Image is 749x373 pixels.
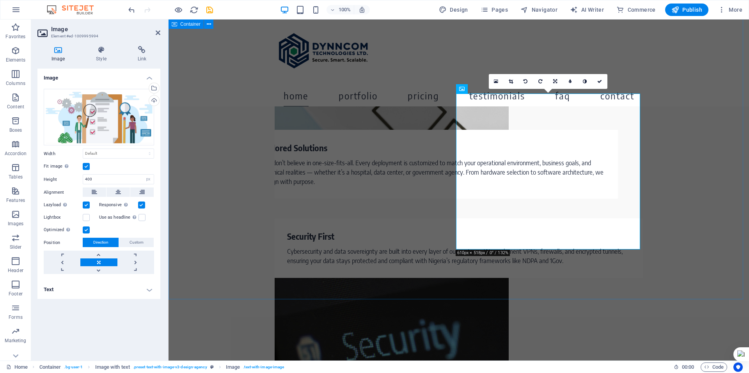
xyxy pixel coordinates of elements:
i: Undo: Change image (Ctrl+Z) [127,5,136,14]
a: Click to cancel selection. Double-click to open Pages [6,362,28,372]
label: Width [44,152,83,156]
label: Lazyload [44,200,83,210]
label: Alignment [44,188,83,197]
p: Forms [9,314,23,320]
span: Custom [130,238,144,247]
button: reload [189,5,199,14]
h4: Image [37,69,160,83]
p: Accordion [5,150,27,157]
h6: Session time [674,362,694,372]
label: Fit image [44,162,83,171]
span: : [687,364,689,370]
button: Publish [665,4,708,16]
span: . preset-text-with-image-v3-design-agency [133,362,207,372]
span: . bg-user-1 [64,362,83,372]
p: Images [8,221,24,227]
span: 00 00 [682,362,694,372]
a: Crop mode [504,74,518,89]
p: Header [8,267,23,274]
button: More [715,4,745,16]
span: Click to select. Double-click to edit [95,362,130,372]
p: Content [7,104,24,110]
i: This element is a customizable preset [210,365,214,369]
h2: Image [51,26,160,33]
button: Pages [477,4,511,16]
button: Click here to leave preview mode and continue editing [174,5,183,14]
button: Navigator [517,4,561,16]
label: Position [44,238,83,247]
span: Design [439,6,468,14]
a: Rotate right 90° [533,74,548,89]
p: Features [6,197,25,203]
h4: Link [124,46,160,62]
h4: Image [37,46,82,62]
h3: Element #ed-1009995994 [51,33,145,40]
nav: breadcrumb [39,362,284,372]
a: Change orientation [548,74,563,89]
a: Confirm ( Ctrl ⏎ ) [593,74,607,89]
div: Design (Ctrl+Alt+Y) [436,4,471,16]
p: Columns [6,80,25,87]
span: Container [180,22,201,27]
h6: 100% [338,5,351,14]
span: Commerce [616,6,656,14]
label: Height [44,177,83,182]
span: Publish [671,6,702,14]
p: Tables [9,174,23,180]
p: Boxes [9,127,22,133]
button: Usercentrics [733,362,743,372]
p: Elements [6,57,26,63]
img: Editor Logo [45,5,103,14]
button: AI Writer [567,4,607,16]
a: Blur [563,74,578,89]
button: Code [701,362,727,372]
button: 100% [327,5,354,14]
button: Design [436,4,471,16]
button: Commerce [613,4,659,16]
a: Rotate left 90° [518,74,533,89]
button: save [205,5,214,14]
a: Select files from the file manager, stock photos, or upload file(s) [489,74,504,89]
span: Direction [93,238,108,247]
span: Navigator [520,6,557,14]
span: Click to select. Double-click to edit [39,362,61,372]
button: undo [127,5,136,14]
span: Code [704,362,724,372]
span: Click to select. Double-click to edit [226,362,240,372]
h4: Text [37,280,160,299]
p: Marketing [5,338,26,344]
span: . text-with-image-image [243,362,284,372]
h4: Style [82,46,123,62]
p: Favorites [5,34,25,40]
span: Pages [481,6,508,14]
i: On resize automatically adjust zoom level to fit chosen device. [359,6,366,13]
label: Optimized [44,225,83,235]
span: More [718,6,742,14]
i: Save (Ctrl+S) [205,5,214,14]
label: Lightbox [44,213,83,222]
div: Screenshot2025-10-06132347-YF5NvCVZ_4ZBjOFoeiLHDA.png [44,89,154,146]
span: AI Writer [570,6,604,14]
button: Custom [119,238,154,247]
p: Footer [9,291,23,297]
i: Reload page [190,5,199,14]
p: Slider [10,244,22,250]
button: Direction [83,238,119,247]
label: Responsive [99,200,138,210]
label: Use as headline [99,213,138,222]
a: Greyscale [578,74,593,89]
